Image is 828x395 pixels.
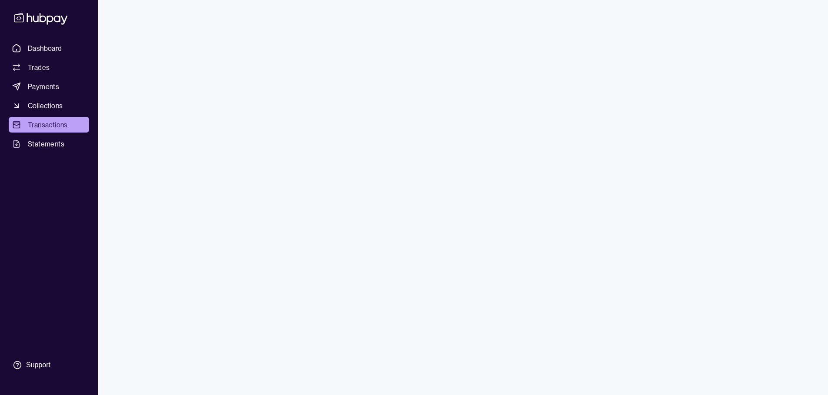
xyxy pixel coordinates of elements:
span: Transactions [28,119,68,130]
a: Dashboard [9,40,89,56]
a: Trades [9,60,89,75]
a: Support [9,356,89,374]
span: Dashboard [28,43,62,53]
a: Statements [9,136,89,152]
span: Trades [28,62,50,73]
span: Payments [28,81,59,92]
span: Statements [28,139,64,149]
span: Collections [28,100,63,111]
a: Payments [9,79,89,94]
a: Collections [9,98,89,113]
div: Support [26,360,50,370]
a: Transactions [9,117,89,133]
